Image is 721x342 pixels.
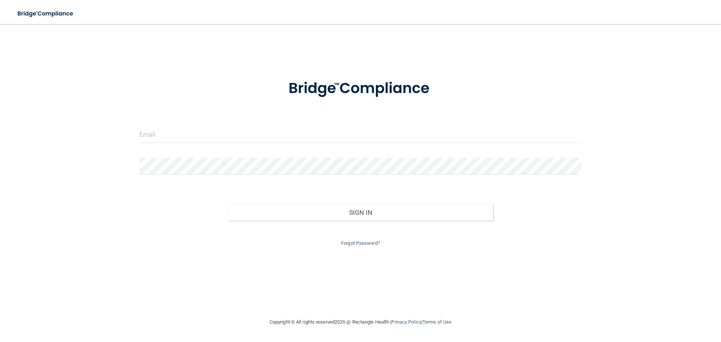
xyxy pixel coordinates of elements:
[139,126,582,143] input: Email
[228,204,493,221] button: Sign In
[341,240,380,246] a: Forgot Password?
[391,319,421,325] a: Privacy Policy
[223,310,498,334] div: Copyright © All rights reserved 2025 @ Rectangle Health | |
[273,69,448,108] img: bridge_compliance_login_screen.278c3ca4.svg
[11,6,80,21] img: bridge_compliance_login_screen.278c3ca4.svg
[422,319,451,325] a: Terms of Use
